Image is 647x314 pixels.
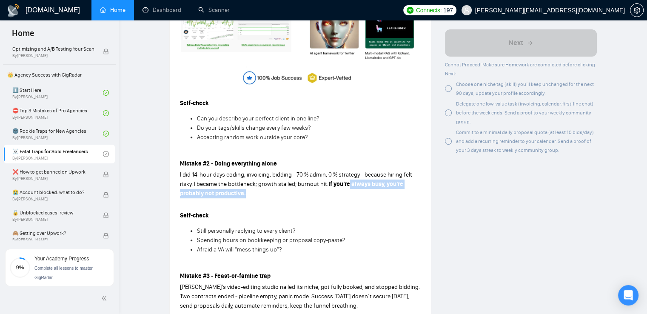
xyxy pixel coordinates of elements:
[12,124,103,143] a: 🌚 Rookie Traps for New AgenciesBy[PERSON_NAME]
[103,233,109,239] span: lock
[12,208,94,217] span: 🔓 Unblocked cases: review
[445,62,595,77] span: Cannot Proceed! Make sure Homework are completed before clicking Next:
[12,197,94,202] span: By [PERSON_NAME]
[12,53,94,58] span: By [PERSON_NAME]
[12,83,103,102] a: 1️⃣ Start HereBy[PERSON_NAME]
[198,6,230,14] a: searchScanner
[509,38,523,49] span: Next
[103,131,109,137] span: check-circle
[34,256,89,262] span: Your Academy Progress
[10,265,30,270] span: 9%
[12,145,103,163] a: ☠️ Fatal Traps for Solo FreelancersBy[PERSON_NAME]
[456,82,594,97] span: Choose one niche tag (skill) you’ll keep unchanged for the next 90 days; update your profile acco...
[103,212,109,218] span: lock
[630,7,643,14] span: setting
[456,101,593,125] span: Delegate one low-value task (invoicing, calendar, first-line chat) before the week ends. Send a p...
[618,285,638,305] div: Open Intercom Messenger
[103,192,109,198] span: lock
[416,6,442,15] span: Connects:
[180,171,412,188] span: I did 14-hour days coding, invoicing, bidding - 70 % admin, 0 % strategy - because hiring felt ri...
[12,237,94,243] span: By [PERSON_NAME]
[180,272,271,280] strong: Mistake #3 - Feast-or-famine trap
[180,212,209,219] strong: Self-check
[12,168,94,176] span: ❌ How to get banned on Upwork
[197,246,282,253] span: Afraid a VA will “mess things up”?
[180,283,420,309] span: [PERSON_NAME]’s video-editing studio nailed its niche, got fully booked, and stopped bidding. Two...
[103,151,109,157] span: check-circle
[180,160,277,167] strong: Mistake #2 - Doing everything alone
[7,4,20,17] img: logo
[197,227,295,234] span: Still personally replying to every client?
[630,3,644,17] button: setting
[180,3,421,86] img: AD_4nXeXxqQWxbnobAMrfWJ7Y3RaMtsKz_-NzbgFzyaAMP7Ovn2XI8s6dLcS2XMOuvyiLATwrftosW6tKG_n72IZSMbWjH7CK...
[456,130,594,154] span: Commit to a minimal daily proposal quota (at least 10 bids/day) and add a recurring reminder to y...
[12,45,94,53] span: Optimizing and A/B Testing Your Scanner for Better Results
[12,217,94,222] span: By [PERSON_NAME]
[197,124,311,131] span: Do your tags/skills change every few weeks?
[12,229,94,237] span: 🙈 Getting over Upwork?
[464,7,470,13] span: user
[100,6,125,14] a: homeHome
[407,7,413,14] img: upwork-logo.png
[630,7,644,14] a: setting
[197,115,319,122] span: Can you describe your perfect client in one line?
[103,110,109,116] span: check-circle
[12,188,94,197] span: 😭 Account blocked: what to do?
[101,294,110,303] span: double-left
[103,90,109,96] span: check-circle
[4,66,115,83] span: 👑 Agency Success with GigRadar
[197,134,308,141] span: Accepting random work outside your core?
[103,171,109,177] span: lock
[34,266,93,280] span: Complete all lessons to master GigRadar.
[12,104,103,123] a: ⛔ Top 3 Mistakes of Pro AgenciesBy[PERSON_NAME]
[197,237,345,244] span: Spending hours on bookkeeping or proposal copy-paste?
[5,27,41,45] span: Home
[443,6,453,15] span: 197
[445,30,597,57] button: Next
[180,100,209,107] strong: Self-check
[143,6,181,14] a: dashboardDashboard
[12,176,94,181] span: By [PERSON_NAME]
[103,49,109,54] span: lock
[180,180,403,197] strong: If you’re always busy, you’re probably not productive.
